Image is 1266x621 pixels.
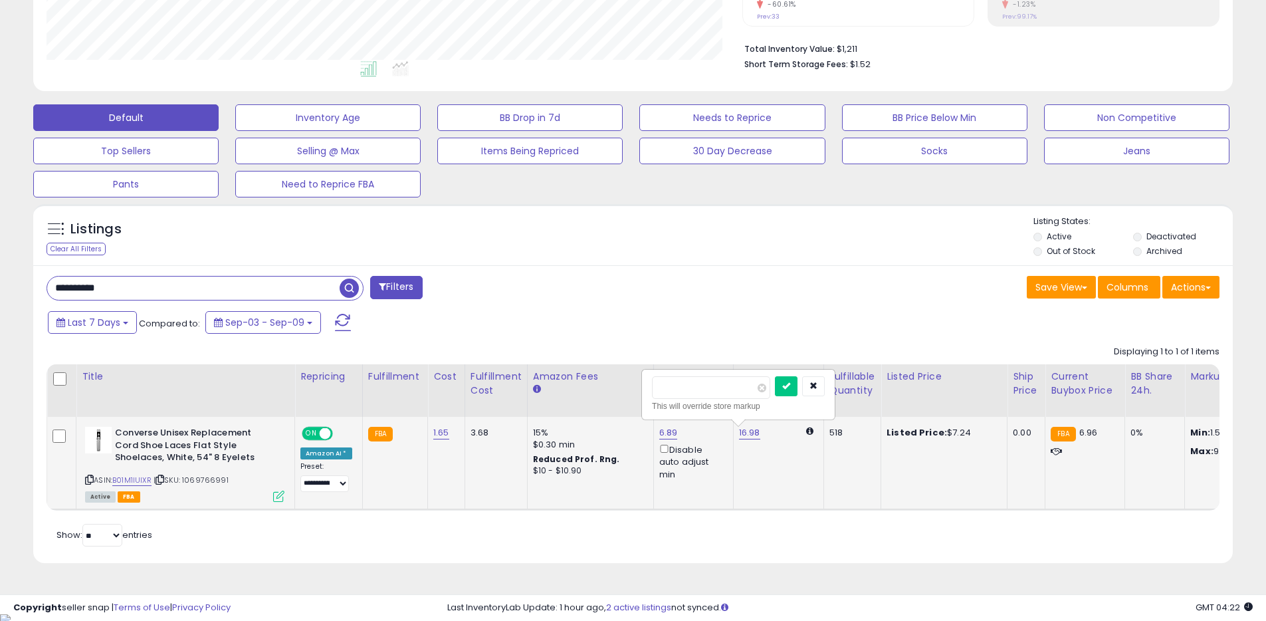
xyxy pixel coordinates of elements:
[82,370,289,384] div: Title
[1196,601,1253,614] span: 2025-09-18 04:22 GMT
[115,427,276,467] b: Converse Unisex Replacement Cord Shoe Laces Flat Style Shoelaces, White, 54" 8 Eyelets
[300,447,352,459] div: Amazon AI *
[85,491,116,503] span: All listings currently available for purchase on Amazon
[235,171,421,197] button: Need to Reprice FBA
[70,220,122,239] h5: Listings
[205,311,321,334] button: Sep-03 - Sep-09
[368,427,393,441] small: FBA
[533,453,620,465] b: Reduced Prof. Rng.
[1051,427,1075,441] small: FBA
[1098,276,1160,299] button: Columns
[1047,245,1095,257] label: Out of Stock
[887,370,1002,384] div: Listed Price
[331,428,352,439] span: OFF
[118,491,140,503] span: FBA
[533,439,643,451] div: $0.30 min
[471,370,522,398] div: Fulfillment Cost
[533,427,643,439] div: 15%
[225,316,304,329] span: Sep-03 - Sep-09
[471,427,517,439] div: 3.68
[842,138,1027,164] button: Socks
[437,104,623,131] button: BB Drop in 7d
[829,427,871,439] div: 518
[1114,346,1219,358] div: Displaying 1 to 1 of 1 items
[744,43,835,55] b: Total Inventory Value:
[139,317,200,330] span: Compared to:
[842,104,1027,131] button: BB Price Below Min
[1013,427,1035,439] div: 0.00
[1002,13,1037,21] small: Prev: 99.17%
[13,601,62,614] strong: Copyright
[235,104,421,131] button: Inventory Age
[68,316,120,329] span: Last 7 Days
[48,311,137,334] button: Last 7 Days
[1044,138,1229,164] button: Jeans
[1130,427,1174,439] div: 0%
[235,138,421,164] button: Selling @ Max
[13,602,231,614] div: seller snap | |
[659,426,678,439] a: 6.89
[303,428,320,439] span: ON
[433,370,459,384] div: Cost
[33,138,219,164] button: Top Sellers
[433,426,449,439] a: 1.65
[1107,281,1148,294] span: Columns
[370,276,422,299] button: Filters
[437,138,623,164] button: Items Being Repriced
[172,601,231,614] a: Privacy Policy
[85,427,112,453] img: 21WQpjCXp7L._SL40_.jpg
[1190,426,1210,439] strong: Min:
[112,475,152,486] a: B01M1IUIXR
[1130,370,1179,398] div: BB Share 24h.
[606,601,671,614] a: 2 active listings
[85,427,284,501] div: ASIN:
[47,243,106,255] div: Clear All Filters
[33,171,219,197] button: Pants
[1027,276,1096,299] button: Save View
[533,465,643,477] div: $10 - $10.90
[300,370,357,384] div: Repricing
[56,529,152,541] span: Show: entries
[757,13,780,21] small: Prev: 33
[114,601,170,614] a: Terms of Use
[1044,104,1229,131] button: Non Competitive
[639,104,825,131] button: Needs to Reprice
[887,427,997,439] div: $7.24
[447,602,1253,614] div: Last InventoryLab Update: 1 hour ago, not synced.
[1013,370,1039,398] div: Ship Price
[850,58,871,70] span: $1.52
[1051,370,1119,398] div: Current Buybox Price
[639,138,825,164] button: 30 Day Decrease
[154,475,229,485] span: | SKU: 1069766991
[533,384,541,396] small: Amazon Fees.
[887,426,947,439] b: Listed Price:
[368,370,422,384] div: Fulfillment
[1190,445,1213,457] strong: Max:
[1146,245,1182,257] label: Archived
[533,370,648,384] div: Amazon Fees
[1047,231,1071,242] label: Active
[33,104,219,131] button: Default
[1079,426,1098,439] span: 6.96
[744,59,848,70] b: Short Term Storage Fees:
[1146,231,1196,242] label: Deactivated
[744,40,1210,56] li: $1,211
[652,400,825,413] div: This will override store markup
[300,462,352,492] div: Preset:
[1033,215,1233,228] p: Listing States:
[659,442,723,481] div: Disable auto adjust min
[1162,276,1219,299] button: Actions
[829,370,875,398] div: Fulfillable Quantity
[739,426,760,439] a: 16.98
